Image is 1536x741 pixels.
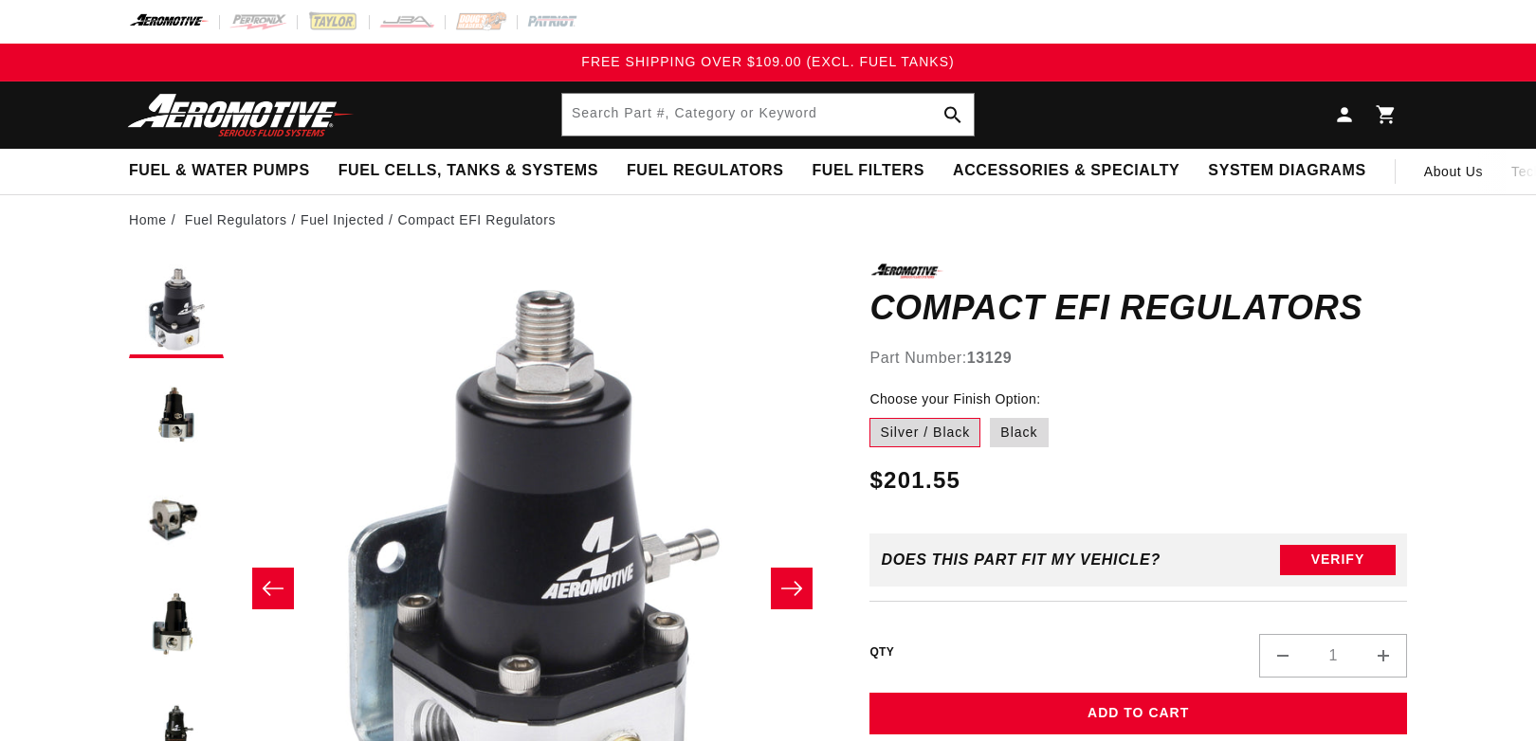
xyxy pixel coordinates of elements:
li: Fuel Injected [301,209,397,230]
span: FREE SHIPPING OVER $109.00 (EXCL. FUEL TANKS) [581,54,954,69]
a: About Us [1410,149,1497,194]
div: Part Number: [869,346,1407,370]
strong: 13129 [967,350,1013,366]
button: Slide right [771,568,813,609]
span: System Diagrams [1208,161,1365,181]
span: Fuel Regulators [627,161,783,181]
span: Fuel Filters [812,161,924,181]
label: Black [990,418,1048,448]
summary: System Diagrams [1194,149,1380,193]
summary: Fuel Regulators [613,149,797,193]
a: Home [129,209,167,230]
button: Load image 4 in gallery view [129,576,224,671]
summary: Fuel Cells, Tanks & Systems [324,149,613,193]
span: Fuel Cells, Tanks & Systems [338,161,598,181]
button: Load image 3 in gallery view [129,472,224,567]
span: Fuel & Water Pumps [129,161,310,181]
span: About Us [1424,164,1483,179]
button: Slide left [252,568,294,609]
button: Load image 1 in gallery view [129,263,224,358]
label: QTY [869,644,894,660]
li: Fuel Regulators [185,209,301,230]
span: $201.55 [869,463,960,497]
button: Verify [1280,545,1396,575]
label: Silver / Black [869,418,980,448]
summary: Fuel & Water Pumps [115,149,324,193]
button: Add to Cart [869,693,1407,735]
summary: Accessories & Specialty [939,149,1194,193]
div: Does This part fit My vehicle? [881,551,1161,569]
summary: Fuel Filters [797,149,939,193]
input: Search Part #, Category or Keyword [562,94,974,136]
nav: breadcrumbs [129,209,1407,230]
button: Load image 2 in gallery view [129,368,224,462]
img: Aeromotive [122,93,359,137]
legend: Choose your Finish Option: [869,389,1042,409]
span: Accessories & Specialty [953,161,1179,181]
button: Search Part #, Category or Keyword [932,94,974,136]
li: Compact EFI Regulators [398,209,556,230]
h1: Compact EFI Regulators [869,293,1407,323]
